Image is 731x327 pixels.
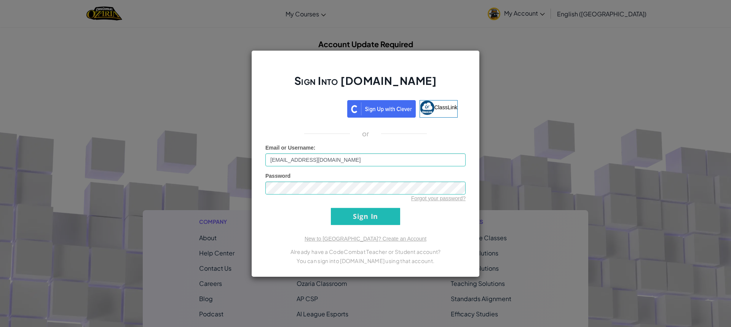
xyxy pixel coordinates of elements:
label: : [265,144,316,152]
h2: Sign Into [DOMAIN_NAME] [265,73,466,96]
img: classlink-logo-small.png [420,100,434,115]
span: ClassLink [434,104,458,110]
iframe: Sign in with Google Button [270,99,347,116]
img: clever_sso_button@2x.png [347,100,416,118]
span: Email or Username [265,145,314,151]
a: New to [GEOGRAPHIC_DATA]? Create an Account [305,236,426,242]
input: Sign In [331,208,400,225]
p: Already have a CodeCombat Teacher or Student account? [265,247,466,256]
p: or [362,129,369,138]
p: You can sign into [DOMAIN_NAME] using that account. [265,256,466,265]
span: Password [265,173,290,179]
a: Forgot your password? [411,195,466,201]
